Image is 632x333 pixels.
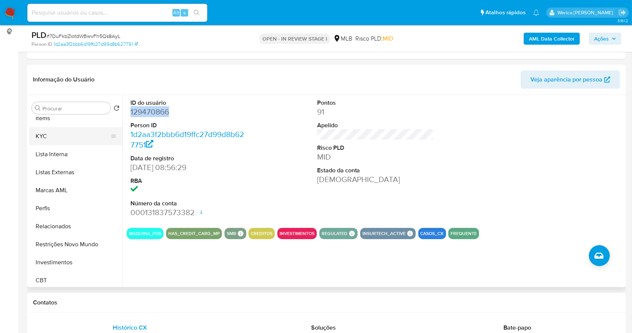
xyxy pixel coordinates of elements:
[29,109,123,127] button: Items
[317,166,434,175] dt: Estado da conta
[130,199,247,208] dt: Número da conta
[29,127,117,145] button: KYC
[189,8,204,18] button: search-icon
[183,9,186,16] span: s
[42,105,108,112] input: Procurar
[35,105,41,111] button: Procurar
[33,299,620,306] h1: Contatos
[130,207,247,218] dd: 000131837573382
[524,33,580,45] button: AML Data Collector
[383,34,393,43] span: MID
[317,144,434,152] dt: Risco PLD
[130,107,247,117] dd: 129470866
[29,163,123,181] button: Listas Externas
[521,71,620,89] button: Veja aparência por pessoa
[259,33,330,44] p: OPEN - IN REVIEW STAGE I
[54,41,138,48] a: 1d2aa3f2bbb6d19ffc27d99d8b627751
[529,33,575,45] b: AML Data Collector
[29,181,123,199] button: Marcas AML
[530,71,602,89] span: Veja aparência por pessoa
[317,99,434,107] dt: Pontos
[29,235,123,253] button: Restrições Novo Mundo
[317,152,434,162] dd: MID
[33,76,94,83] h1: Informação do Usuário
[130,129,244,150] a: 1d2aa3f2bbb6d19ffc27d99d8b627751
[130,99,247,107] dt: ID do usuário
[594,33,609,45] span: Ações
[29,253,123,271] button: Investimentos
[589,33,622,45] button: Ações
[317,121,434,130] dt: Apelido
[173,9,179,16] span: Alt
[114,105,120,113] button: Retornar ao pedido padrão
[46,32,120,40] span: # 7DuFkbZIotdWBwvFh5Qs8AyL
[31,29,46,41] b: PLD
[29,271,123,289] button: CBT
[317,174,434,185] dd: [DEMOGRAPHIC_DATA]
[355,35,393,43] span: Risco PLD:
[29,217,123,235] button: Relacionados
[29,145,123,163] button: Lista Interna
[533,9,539,16] a: Notificações
[503,323,531,332] span: Bate-papo
[317,107,434,117] dd: 91
[31,41,52,48] b: Person ID
[333,35,352,43] div: MLB
[130,162,247,173] dd: [DATE] 08:56:29
[27,8,207,18] input: Pesquise usuários ou casos...
[130,154,247,163] dt: Data de registro
[485,9,526,17] span: Atalhos rápidos
[619,9,626,17] a: Sair
[617,18,628,24] span: 3.161.2
[311,323,336,332] span: Soluções
[29,199,123,217] button: Perfis
[557,9,616,16] p: werica.jgaldencio@mercadolivre.com
[130,177,247,185] dt: RBA
[130,121,247,130] dt: Person ID
[113,323,147,332] span: Histórico CX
